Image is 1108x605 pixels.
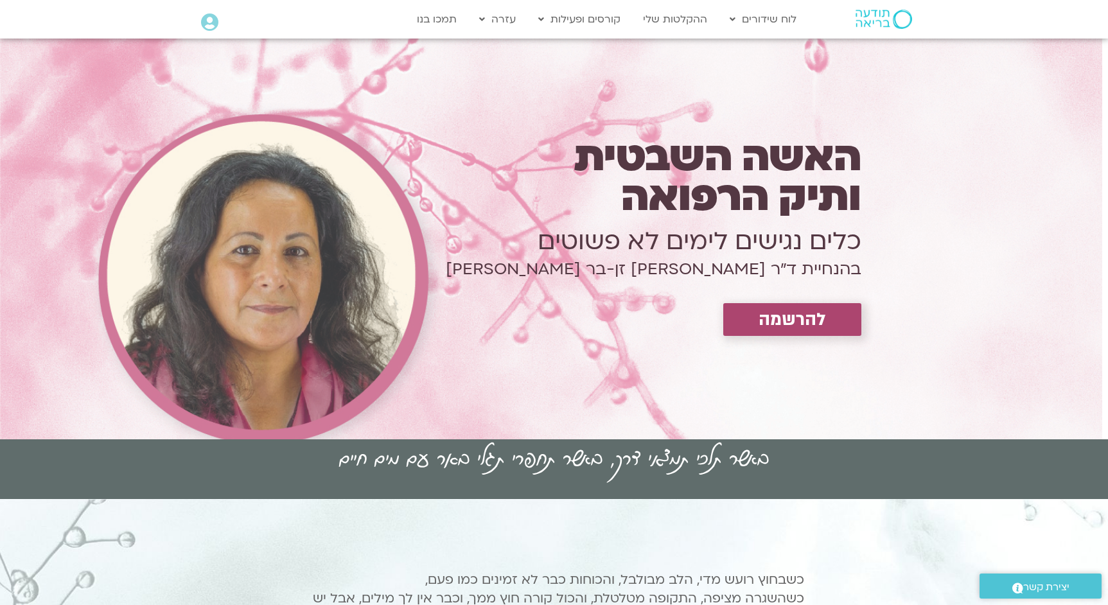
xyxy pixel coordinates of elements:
a: קורסים ופעילות [532,7,627,31]
span: יצירת קשר [1023,579,1069,596]
h1: בהנחיית ד״ר [PERSON_NAME] זן-בר [PERSON_NAME] [358,267,861,272]
h2: באשר תלכי תמצאי דרך, באשר תחפרי תגלי באר עם מים חיים [339,440,769,475]
a: יצירת קשר [980,574,1102,599]
a: תמכו בנו [410,7,463,31]
a: להרשמה [723,303,861,336]
h1: האשה השבטית ותיק הרפואה [358,137,861,217]
span: כשבחוץ רועש מדי, הלב מבולבל, והכוחות כבר לא זמינים כמו פעם, [425,571,804,588]
img: תודעה בריאה [856,10,912,29]
span: להרשמה [759,310,826,329]
a: עזרה [473,7,522,31]
a: ההקלטות שלי [637,7,714,31]
h1: כלים נגישים לימים לא פשוטים [358,224,861,259]
a: לוח שידורים [723,7,803,31]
